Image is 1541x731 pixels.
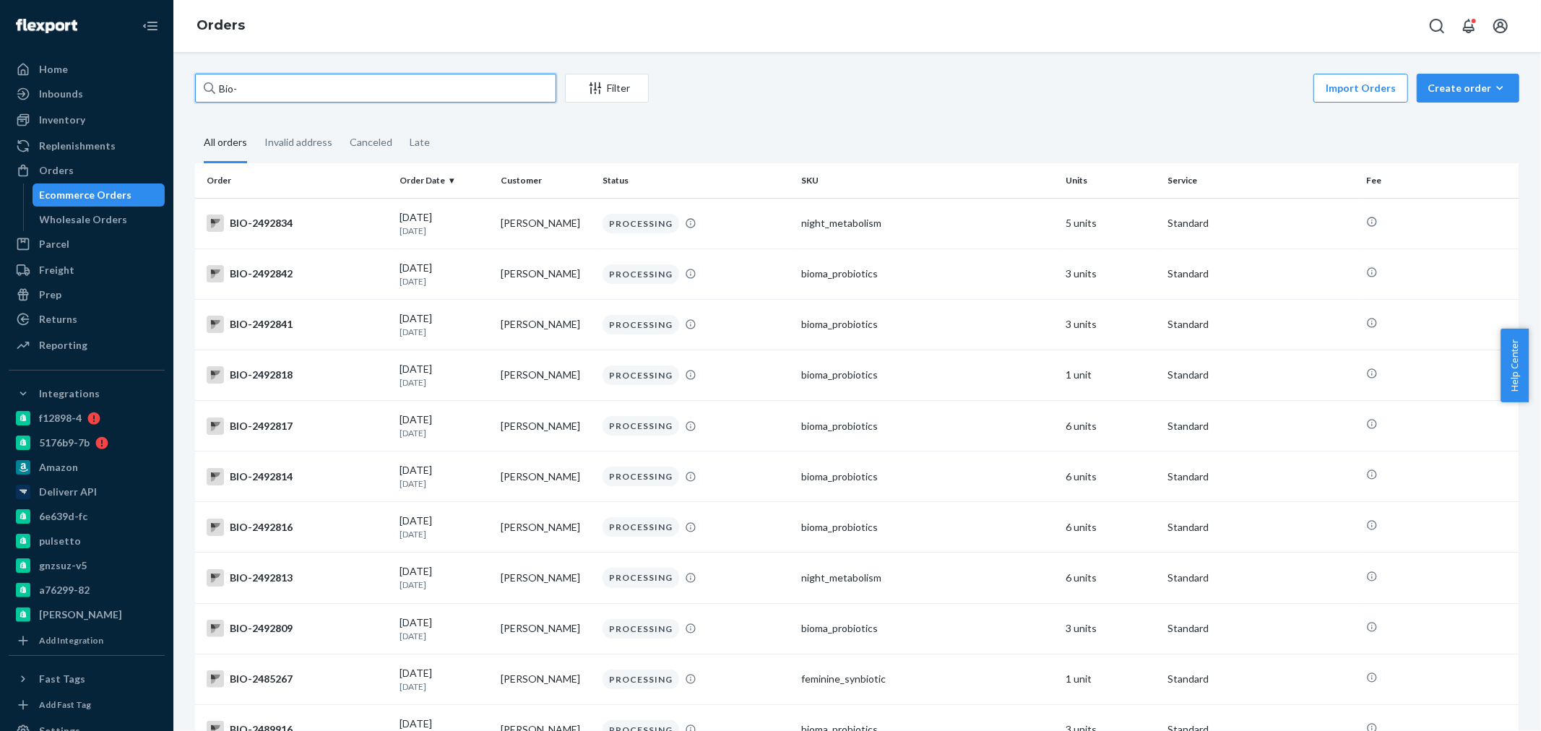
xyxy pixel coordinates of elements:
div: Customer [501,174,591,186]
button: Open notifications [1454,12,1483,40]
a: Freight [9,259,165,282]
button: Integrations [9,382,165,405]
div: Deliverr API [39,485,97,499]
button: Create order [1417,74,1519,103]
div: f12898-4 [39,411,82,425]
div: BIO-2492814 [207,468,388,485]
td: [PERSON_NAME] [495,299,597,350]
div: Canceled [350,124,392,161]
a: Inventory [9,108,165,131]
p: [DATE] [400,680,490,693]
p: [DATE] [400,528,490,540]
td: 3 units [1061,248,1162,299]
div: [DATE] [400,210,490,237]
div: Returns [39,312,77,326]
div: Fast Tags [39,672,85,686]
div: PROCESSING [603,467,679,486]
div: Wholesale Orders [40,212,128,227]
td: 6 units [1061,451,1162,502]
div: PROCESSING [603,416,679,436]
a: [PERSON_NAME] [9,603,165,626]
p: [DATE] [400,376,490,389]
a: Add Integration [9,632,165,649]
div: Inventory [39,113,85,127]
input: Search orders [195,74,556,103]
a: Home [9,58,165,81]
div: bioma_probiotics [801,419,1055,433]
div: Orders [39,163,74,178]
p: Standard [1167,470,1355,484]
p: Standard [1167,419,1355,433]
div: feminine_synbiotic [801,672,1055,686]
div: bioma_probiotics [801,470,1055,484]
div: BIO-2485267 [207,670,388,688]
div: Late [410,124,430,161]
p: Standard [1167,672,1355,686]
td: 6 units [1061,401,1162,451]
div: bioma_probiotics [801,267,1055,281]
p: Standard [1167,216,1355,230]
div: bioma_probiotics [801,368,1055,382]
div: [DATE] [400,412,490,439]
div: BIO-2492818 [207,366,388,384]
th: Order Date [394,163,496,198]
div: Filter [566,81,648,95]
div: bioma_probiotics [801,520,1055,535]
div: [PERSON_NAME] [39,607,122,622]
p: [DATE] [400,326,490,338]
div: Create order [1428,81,1508,95]
p: [DATE] [400,275,490,287]
a: Deliverr API [9,480,165,503]
div: bioma_probiotics [801,317,1055,332]
div: PROCESSING [603,517,679,537]
td: 3 units [1061,299,1162,350]
th: Order [195,163,394,198]
td: [PERSON_NAME] [495,401,597,451]
p: Standard [1167,520,1355,535]
a: Amazon [9,456,165,479]
div: [DATE] [400,311,490,338]
div: BIO-2492817 [207,418,388,435]
div: [DATE] [400,666,490,693]
div: PROCESSING [603,619,679,639]
div: Reporting [39,338,87,352]
div: Prep [39,287,61,302]
p: [DATE] [400,477,490,490]
div: Invalid address [264,124,332,161]
div: pulsetto [39,534,81,548]
div: PROCESSING [603,214,679,233]
div: [DATE] [400,463,490,490]
p: Standard [1167,368,1355,382]
div: Amazon [39,460,78,475]
div: BIO-2492842 [207,265,388,282]
ol: breadcrumbs [185,5,256,47]
div: Inbounds [39,87,83,101]
button: Import Orders [1313,74,1408,103]
a: Inbounds [9,82,165,105]
div: Add Integration [39,634,103,646]
td: 6 units [1061,502,1162,553]
div: [DATE] [400,261,490,287]
div: [DATE] [400,514,490,540]
div: Home [39,62,68,77]
div: 5176b9-7b [39,436,90,450]
p: [DATE] [400,630,490,642]
div: Integrations [39,386,100,401]
div: night_metabolism [801,571,1055,585]
div: BIO-2492816 [207,519,388,536]
a: Orders [197,17,245,33]
span: Help Center [1501,329,1529,402]
p: [DATE] [400,225,490,237]
a: Orders [9,159,165,182]
div: PROCESSING [603,264,679,284]
button: Fast Tags [9,667,165,691]
div: BIO-2492813 [207,569,388,587]
div: bioma_probiotics [801,621,1055,636]
td: 3 units [1061,603,1162,654]
div: [DATE] [400,564,490,591]
th: SKU [795,163,1061,198]
td: [PERSON_NAME] [495,451,597,502]
button: Open account menu [1486,12,1515,40]
td: 5 units [1061,198,1162,248]
div: 6e639d-fc [39,509,87,524]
